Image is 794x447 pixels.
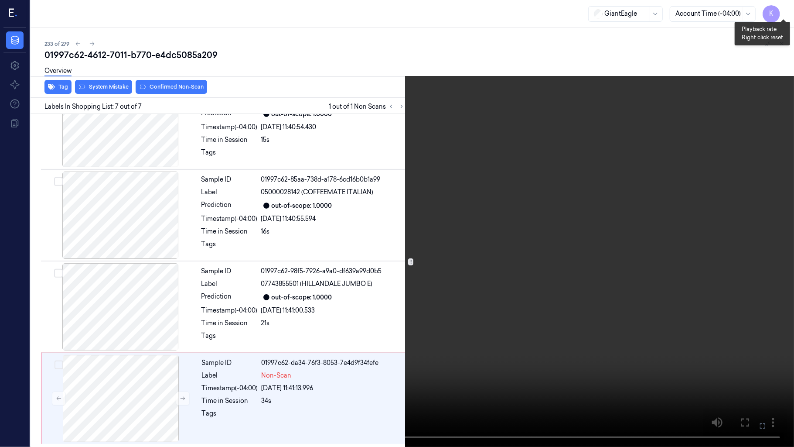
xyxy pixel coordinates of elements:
[201,240,258,254] div: Tags
[201,279,258,289] div: Label
[44,80,72,94] button: Tag
[261,214,405,223] div: [DATE] 11:40:55.594
[261,306,405,315] div: [DATE] 11:41:00.533
[261,175,405,184] div: 01997c62-85aa-738d-a178-6cd16b0b1a99
[201,214,258,223] div: Timestamp (-04:00)
[202,371,258,380] div: Label
[136,80,207,94] button: Confirmed Non-Scan
[262,384,405,393] div: [DATE] 11:41:13.996
[201,109,258,119] div: Prediction
[261,188,374,197] span: 05000028142 (COFFEEMATE ITALIAN)
[261,319,405,328] div: 21s
[763,5,780,23] button: K
[201,175,258,184] div: Sample ID
[201,123,258,132] div: Timestamp (-04:00)
[54,177,63,186] button: Select row
[202,409,258,423] div: Tags
[261,123,405,132] div: [DATE] 11:40:54.430
[201,188,258,197] div: Label
[44,102,142,111] span: Labels In Shopping List: 7 out of 7
[272,110,332,119] div: out-of-scope: 1.0000
[261,227,405,236] div: 16s
[201,227,258,236] div: Time in Session
[54,269,63,278] button: Select row
[202,384,258,393] div: Timestamp (-04:00)
[262,371,292,380] span: Non-Scan
[201,148,258,162] div: Tags
[55,361,63,369] button: Select row
[201,306,258,315] div: Timestamp (-04:00)
[272,201,332,210] div: out-of-scope: 1.0000
[261,279,373,289] span: 07743855501 (HILLANDALE JUMBO E)
[202,396,258,406] div: Time in Session
[262,358,405,368] div: 01997c62-da34-76f3-8053-7e4d9f34fefe
[44,66,72,76] a: Overview
[44,40,69,48] span: 233 of 279
[262,396,405,406] div: 34s
[329,101,407,112] span: 1 out of 1 Non Scans
[201,319,258,328] div: Time in Session
[261,267,405,276] div: 01997c62-98f5-7926-a9a0-df639a99d0b5
[44,49,787,61] div: 01997c62-4612-7011-b770-e4dc5085a209
[201,200,258,211] div: Prediction
[201,267,258,276] div: Sample ID
[261,135,405,144] div: 15s
[75,80,132,94] button: System Mistake
[201,331,258,345] div: Tags
[272,293,332,302] div: out-of-scope: 1.0000
[201,135,258,144] div: Time in Session
[201,292,258,303] div: Prediction
[202,358,258,368] div: Sample ID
